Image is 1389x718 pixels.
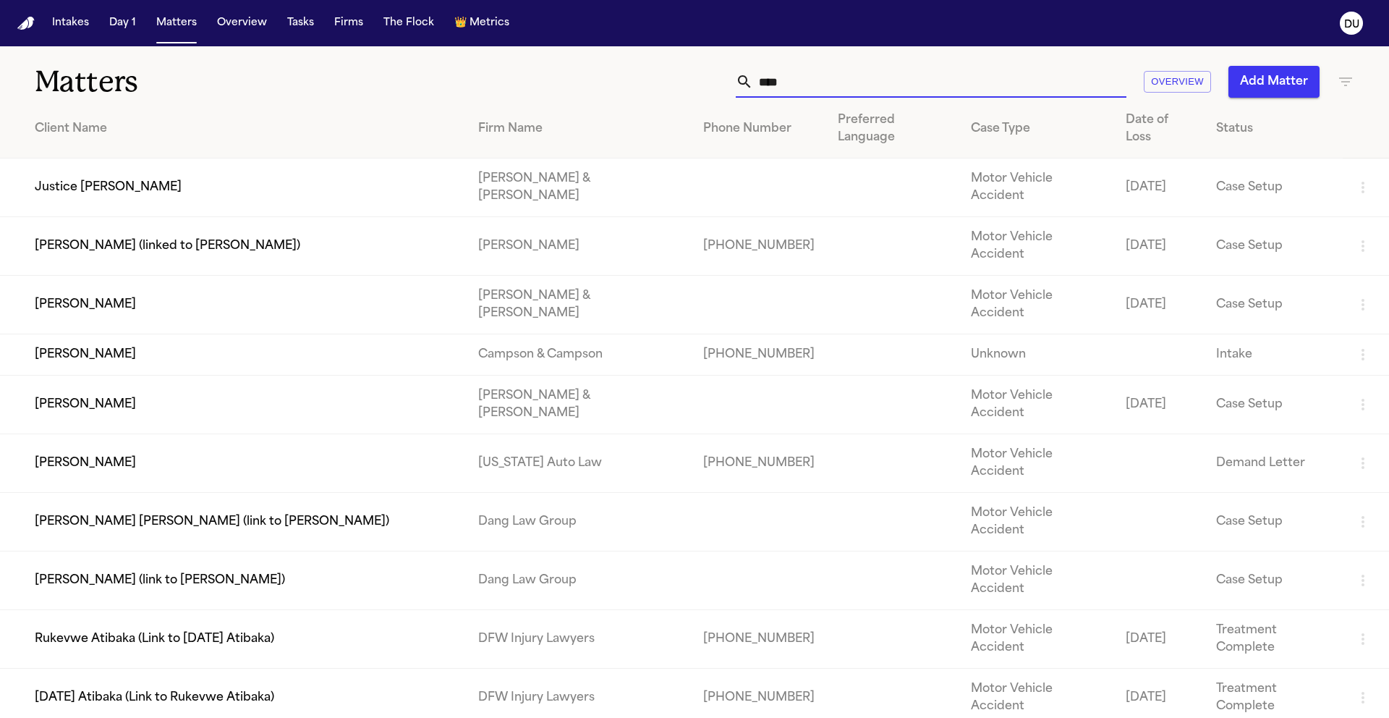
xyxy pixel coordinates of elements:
[46,10,95,36] button: Intakes
[959,334,1114,376] td: Unknown
[467,493,692,552] td: Dang Law Group
[467,552,692,610] td: Dang Law Group
[1205,552,1343,610] td: Case Setup
[1126,111,1193,146] div: Date of Loss
[1114,376,1205,434] td: [DATE]
[467,376,692,434] td: [PERSON_NAME] & [PERSON_NAME]
[1205,159,1343,217] td: Case Setup
[1114,217,1205,276] td: [DATE]
[17,17,35,30] img: Finch Logo
[1205,493,1343,552] td: Case Setup
[478,120,680,138] div: Firm Name
[467,610,692,669] td: DFW Injury Lawyers
[959,610,1114,669] td: Motor Vehicle Accident
[959,376,1114,434] td: Motor Vehicle Accident
[1205,610,1343,669] td: Treatment Complete
[1216,120,1331,138] div: Status
[467,276,692,334] td: [PERSON_NAME] & [PERSON_NAME]
[959,434,1114,493] td: Motor Vehicle Accident
[1114,610,1205,669] td: [DATE]
[959,217,1114,276] td: Motor Vehicle Accident
[467,434,692,493] td: [US_STATE] Auto Law
[328,10,369,36] button: Firms
[35,64,419,100] h1: Matters
[959,276,1114,334] td: Motor Vehicle Accident
[35,120,455,138] div: Client Name
[1205,376,1343,434] td: Case Setup
[1144,71,1211,93] button: Overview
[838,111,948,146] div: Preferred Language
[692,334,826,376] td: [PHONE_NUMBER]
[449,10,515,36] button: crownMetrics
[692,434,826,493] td: [PHONE_NUMBER]
[971,120,1103,138] div: Case Type
[1114,276,1205,334] td: [DATE]
[281,10,320,36] button: Tasks
[1205,276,1343,334] td: Case Setup
[467,334,692,376] td: Campson & Campson
[150,10,203,36] button: Matters
[1205,217,1343,276] td: Case Setup
[959,552,1114,610] td: Motor Vehicle Accident
[17,17,35,30] a: Home
[467,159,692,217] td: [PERSON_NAME] & [PERSON_NAME]
[959,493,1114,552] td: Motor Vehicle Accident
[1205,334,1343,376] td: Intake
[1114,159,1205,217] td: [DATE]
[211,10,273,36] button: Overview
[692,217,826,276] td: [PHONE_NUMBER]
[703,120,815,138] div: Phone Number
[103,10,142,36] button: Day 1
[1205,434,1343,493] td: Demand Letter
[1228,66,1320,98] button: Add Matter
[378,10,440,36] button: The Flock
[692,610,826,669] td: [PHONE_NUMBER]
[467,217,692,276] td: [PERSON_NAME]
[959,159,1114,217] td: Motor Vehicle Accident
